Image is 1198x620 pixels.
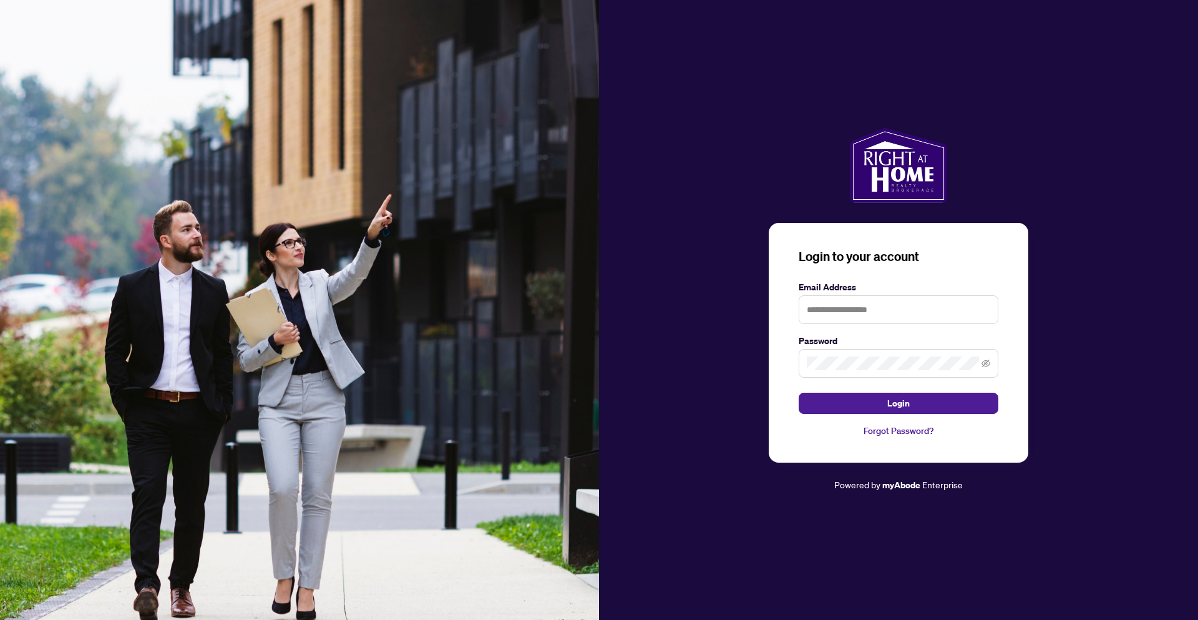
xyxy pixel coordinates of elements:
[799,248,998,265] h3: Login to your account
[799,424,998,438] a: Forgot Password?
[887,393,910,413] span: Login
[834,479,880,490] span: Powered by
[981,359,990,368] span: eye-invisible
[799,280,998,294] label: Email Address
[922,479,963,490] span: Enterprise
[850,128,947,203] img: ma-logo
[882,478,920,492] a: myAbode
[799,393,998,414] button: Login
[799,334,998,348] label: Password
